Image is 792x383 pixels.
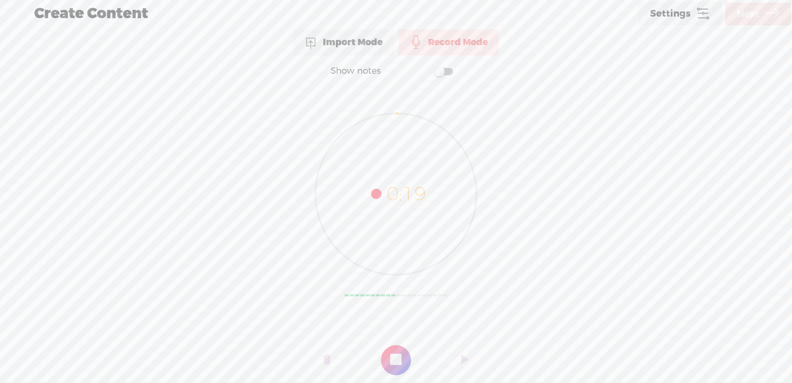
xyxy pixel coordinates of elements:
div: Record Mode [399,30,499,56]
div: Show notes [331,65,381,77]
span: Next [737,1,759,28]
div: Create Content [27,1,637,28]
span: Settings [650,9,690,19]
div: Import Mode [293,30,393,56]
